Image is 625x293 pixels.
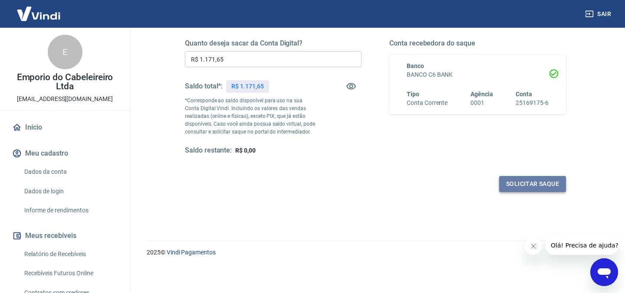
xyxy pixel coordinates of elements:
[21,202,119,219] a: Informe de rendimentos
[21,163,119,181] a: Dados da conta
[407,62,424,69] span: Banco
[21,264,119,282] a: Recebíveis Futuros Online
[583,6,615,22] button: Sair
[17,94,113,104] p: [EMAIL_ADDRESS][DOMAIN_NAME]
[546,236,618,255] iframe: Mensagem da empresa
[407,70,549,79] h6: BANCO C6 BANK
[10,0,67,27] img: Vindi
[590,258,618,286] iframe: Botão para abrir a janela de mensagens
[525,238,542,255] iframe: Fechar mensagem
[48,35,82,69] div: E
[185,97,317,136] p: *Corresponde ao saldo disponível para uso na sua Conta Digital Vindi. Incluindo os valores das ve...
[231,82,263,91] p: R$ 1.171,65
[516,98,549,107] h6: 25169175-6
[10,144,119,163] button: Meu cadastro
[470,98,493,107] h6: 0001
[516,91,532,98] span: Conta
[185,39,362,48] h5: Quanto deseja sacar da Conta Digital?
[147,248,604,257] p: 2025 ©
[407,91,419,98] span: Tipo
[10,118,119,137] a: Início
[5,6,73,13] span: Olá! Precisa de ajuda?
[185,82,223,91] h5: Saldo total*:
[21,182,119,200] a: Dados de login
[167,249,216,256] a: Vindi Pagamentos
[389,39,566,48] h5: Conta recebedora do saque
[235,147,256,154] span: R$ 0,00
[7,73,123,91] p: Emporio do Cabeleireiro Ltda
[10,226,119,245] button: Meus recebíveis
[499,176,566,192] button: Solicitar saque
[470,91,493,98] span: Agência
[185,146,232,155] h5: Saldo restante:
[407,98,447,107] h6: Conta Corrente
[21,245,119,263] a: Relatório de Recebíveis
